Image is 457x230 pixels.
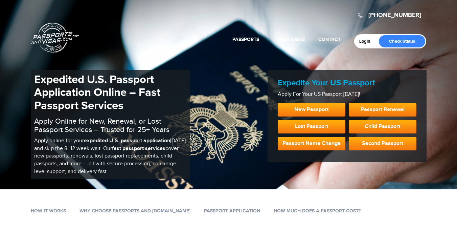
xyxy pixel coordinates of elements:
a: Passport Name Change [278,137,345,150]
a: How it works [31,208,66,214]
a: Second Passport [349,137,416,150]
p: Apply online for your [DATE] and skip the 8–12 week wait. Our cover new passports, renewals, lost... [34,137,186,176]
b: fast passport services [112,145,165,152]
a: Passports & [DOMAIN_NAME] [31,22,79,53]
a: New Passport [278,103,345,117]
h2: Apply Online for New, Renewal, or Lost Passport Services – Trusted for 25+ Years [34,117,186,133]
a: Travel Visas [273,37,305,42]
a: How Much Does a Passport Cost? [274,208,361,214]
a: Contact [318,37,341,42]
a: Passport Application [204,208,260,214]
a: Passport Renewal [349,103,416,117]
a: Check Status [379,35,425,47]
h1: Expedited U.S. Passport Application Online – Fast Passport Services [34,73,186,112]
a: Child Passport [349,120,416,133]
a: [PHONE_NUMBER] [368,12,421,19]
a: Login [359,39,375,44]
a: Passports [232,37,259,42]
b: expedited U.S. passport application [84,138,170,144]
p: Apply For Your US Passport [DATE]! [278,91,416,99]
h2: Expedite Your US Passport [278,78,416,88]
a: Lost Passport [278,120,345,133]
a: Why Choose Passports and [DOMAIN_NAME] [79,208,190,214]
